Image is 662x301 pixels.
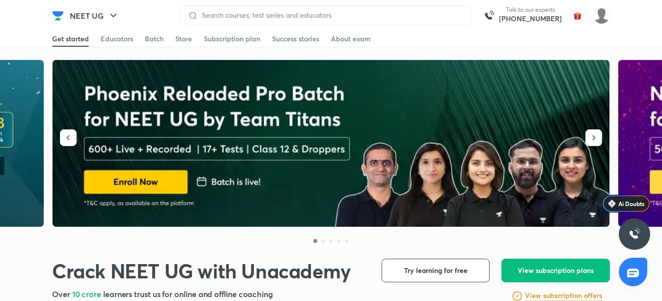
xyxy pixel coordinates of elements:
[52,289,72,299] span: Over
[479,6,499,26] img: call-us
[145,34,164,44] div: Batch
[518,266,594,275] span: View subscription plans
[593,7,610,24] img: Vinita Malik
[52,259,351,283] h1: Crack NEET UG with Unacademy
[198,11,463,19] input: Search courses, test series and educators
[52,34,89,44] div: Get started
[602,195,650,212] a: Ai Doubts
[382,259,490,282] button: Try learning for free
[103,289,273,299] span: learners trust us for online and offline coaching
[331,34,371,44] div: About exam
[52,10,64,22] img: Company Logo
[608,200,616,208] img: Icon
[618,200,644,208] span: Ai Doubts
[525,291,602,301] h6: View subscription offers
[101,34,133,44] div: Educators
[499,6,562,14] p: Talk to our experts
[501,259,610,282] button: View subscription plans
[175,34,192,44] div: Store
[404,266,468,275] span: Try learning for free
[272,34,319,44] div: Success stories
[52,31,89,47] a: Get started
[64,6,125,26] button: NEET UG
[175,31,192,47] a: Store
[72,289,103,299] span: 10 crore
[101,31,133,47] a: Educators
[272,31,319,47] a: Success stories
[204,31,260,47] a: Subscription plan
[204,34,260,44] div: Subscription plan
[629,228,640,240] img: ttu
[570,8,585,24] img: avatar
[145,31,164,47] a: Batch
[499,14,562,24] a: [PHONE_NUMBER]
[331,31,371,47] a: About exam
